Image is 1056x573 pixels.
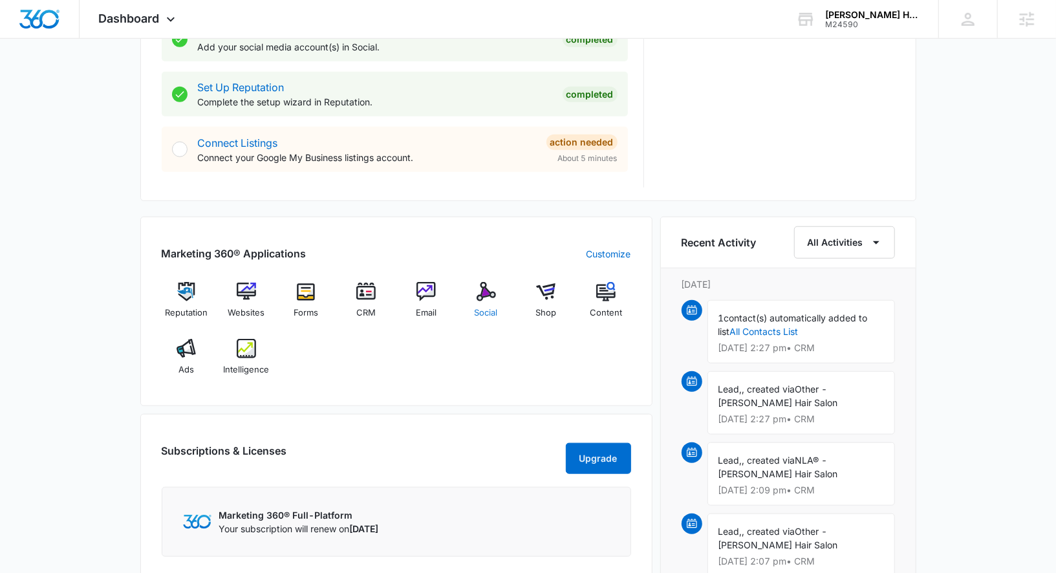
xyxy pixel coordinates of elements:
[730,326,799,337] a: All Contacts List
[558,153,618,164] span: About 5 minutes
[162,246,307,261] h2: Marketing 360® Applications
[682,235,757,250] h6: Recent Activity
[718,526,742,537] span: Lead,
[356,307,376,319] span: CRM
[718,486,884,495] p: [DATE] 2:09 pm • CRM
[587,247,631,261] a: Customize
[682,277,895,291] p: [DATE]
[825,20,920,29] div: account id
[198,95,552,109] p: Complete the setup wizard in Reputation.
[221,339,271,385] a: Intelligence
[198,151,536,164] p: Connect your Google My Business listings account.
[350,523,379,534] span: [DATE]
[718,384,742,395] span: Lead,
[341,282,391,329] a: CRM
[794,226,895,259] button: All Activities
[718,557,884,566] p: [DATE] 2:07 pm • CRM
[162,339,211,385] a: Ads
[198,40,552,54] p: Add your social media account(s) in Social.
[294,307,318,319] span: Forms
[223,363,269,376] span: Intelligence
[535,307,556,319] span: Shop
[718,312,724,323] span: 1
[162,282,211,329] a: Reputation
[581,282,631,329] a: Content
[521,282,571,329] a: Shop
[219,508,379,522] p: Marketing 360® Full-Platform
[742,384,795,395] span: , created via
[563,32,618,47] div: Completed
[416,307,436,319] span: Email
[742,455,795,466] span: , created via
[825,10,920,20] div: account name
[546,135,618,150] div: Action Needed
[228,307,264,319] span: Websites
[590,307,622,319] span: Content
[718,343,884,352] p: [DATE] 2:27 pm • CRM
[162,443,287,469] h2: Subscriptions & Licenses
[178,363,194,376] span: Ads
[198,81,285,94] a: Set Up Reputation
[221,282,271,329] a: Websites
[402,282,451,329] a: Email
[198,136,278,149] a: Connect Listings
[165,307,208,319] span: Reputation
[219,522,379,535] p: Your subscription will renew on
[99,12,160,25] span: Dashboard
[718,455,742,466] span: Lead,
[566,443,631,474] button: Upgrade
[461,282,511,329] a: Social
[718,312,868,337] span: contact(s) automatically added to list
[742,526,795,537] span: , created via
[281,282,331,329] a: Forms
[563,87,618,102] div: Completed
[718,415,884,424] p: [DATE] 2:27 pm • CRM
[183,515,211,528] img: Marketing 360 Logo
[475,307,498,319] span: Social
